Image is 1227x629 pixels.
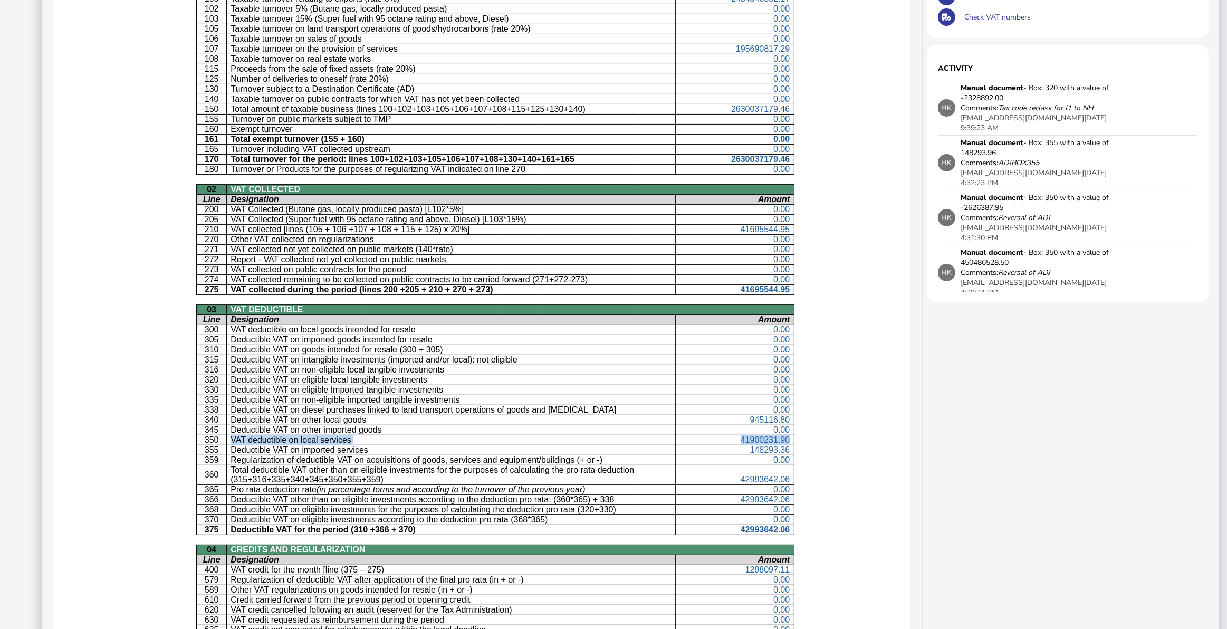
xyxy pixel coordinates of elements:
[200,365,223,375] p: 316
[938,209,955,226] div: HK
[961,193,1023,203] strong: Manual document
[231,64,672,74] p: Proceeds from the sale of fixed assets (rate 20%)
[231,385,672,395] p: Deductible VAT on eligible Imported tangible investments
[773,125,790,134] span: 0.00
[773,345,790,354] span: 0.00
[773,335,790,344] span: 0.00
[998,103,1094,113] i: Tax code reclass for I1 to NH
[200,485,223,494] p: 365
[231,465,672,484] p: Total deductible VAT other than on eligible investments for the purposes of calculating the pro r...
[231,495,672,504] p: Deductible VAT other than on eligible investments according to the deduction pro rata: (360*365) ...
[231,525,416,534] b: Deductible VAT for the period (310 +366 + 370)
[961,138,1119,158] div: - Box: 355 with a value of 148293.96
[231,425,672,435] p: Deductible VAT on other imported goods
[938,8,955,26] button: Check VAT numbers on return.
[207,185,216,194] span: 02
[231,505,672,514] p: Deductible VAT on eligible investments for the purposes of calculating the deduction pro rata (32...
[998,158,1039,168] i: ADJBOX355
[200,325,223,335] p: 300
[773,94,790,103] span: 0.00
[231,54,672,64] p: Taxable turnover on real estate works
[231,245,672,254] p: VAT collected not yet collected on public markets (140*rate)
[773,585,790,594] span: 0.00
[741,225,790,234] span: 41695544.95
[203,195,221,204] span: Line
[231,74,672,84] p: Number of deliveries to oneself (rate 20%)
[773,14,790,23] span: 0.00
[773,485,790,494] span: 0.00
[998,213,1050,223] i: Reversal of ADJ
[200,385,223,395] p: 330
[773,515,790,524] span: 0.00
[231,235,672,244] p: Other VAT collected on regularizations
[741,495,790,504] span: 42993642.06
[773,375,790,384] span: 0.00
[200,605,223,615] p: 620
[200,615,223,625] p: 630
[938,154,955,171] div: HK
[773,4,790,13] span: 0.00
[205,155,219,164] b: 170
[200,585,223,595] p: 589
[200,405,223,415] p: 338
[203,555,221,564] span: Line
[773,255,790,264] span: 0.00
[961,223,1084,233] app-user-presentation: [EMAIL_ADDRESS][DOMAIN_NAME]
[231,305,303,314] span: VAT DEDUCTIBLE
[938,63,1198,73] h1: Activity
[773,455,790,464] span: 0.00
[200,215,223,224] p: 205
[231,275,672,284] p: VAT collected remaining to be collected on public contracts to be carried forward (271+272-273)
[773,215,790,224] span: 0.00
[200,265,223,274] p: 273
[773,74,790,83] span: 0.00
[773,385,790,394] span: 0.00
[938,99,955,117] div: HK
[200,255,223,264] p: 272
[938,264,955,281] div: HK
[741,285,790,294] span: 41695544.95
[231,125,672,134] p: Exempt turnover
[200,104,223,114] p: 150
[773,24,790,33] span: 0.00
[231,605,672,615] p: VAT credit cancelled following an audit (reserved for the Tax Administration)
[200,145,223,154] p: 165
[317,485,586,494] i: (in percentage terms and according to the turnover of the previous year)
[200,74,223,84] p: 125
[231,515,672,525] p: Deductible VAT on eligible investments according to the deduction pro rata (368*365)
[200,4,223,14] p: 102
[961,247,1119,268] div: - Box: 350 with a value of 450486528.50
[231,395,672,405] p: Deductible VAT on non-eligible imported tangible investments
[231,104,672,114] p: Total amount of taxable business (lines 100+102+103+105+106+107+108+115+125+130+140)
[200,335,223,345] p: 305
[231,115,672,124] p: Turnover on public markets subject to TMP
[773,395,790,404] span: 0.00
[231,155,574,164] b: Total turnover for the period: lines 100+102+103+105+106+107+108+130+140+161+165
[231,325,672,335] p: VAT deductible on local goods intended for resale
[231,255,672,264] p: Report - VAT collected not yet collected on public markets
[961,113,1084,123] app-user-presentation: [EMAIL_ADDRESS][DOMAIN_NAME]
[773,205,790,214] span: 0.00
[231,365,672,375] p: Deductible VAT on non-eligible local tangible investments
[773,115,790,123] span: 0.00
[961,103,1094,113] div: Comments:
[773,34,790,43] span: 0.00
[200,505,223,514] p: 368
[200,235,223,244] p: 270
[231,435,672,445] p: VAT deductible on local services
[750,445,790,454] span: 148293.36
[731,104,790,113] span: 2630037179.46
[773,145,790,154] span: 0.00
[231,315,279,324] span: Designation
[200,495,223,504] p: 366
[231,595,672,605] p: Credit carried forward from the previous period or opening credit
[231,575,672,585] p: Regularization of deductible VAT after application of the final pro rata (in + or -)
[731,155,790,164] span: 2630037179.46
[231,94,672,104] p: Taxable turnover on public contracts for which VAT has not yet been collected
[961,113,1119,133] div: [DATE] 9:39:23 AM
[741,435,790,444] span: 41900231.90
[736,44,790,53] span: 195690817.29
[773,325,790,334] span: 0.00
[200,435,223,445] p: 350
[231,455,672,465] p: Regularization of deductible VAT on acquisitions of goods, services and equipment/buildings (+ or -)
